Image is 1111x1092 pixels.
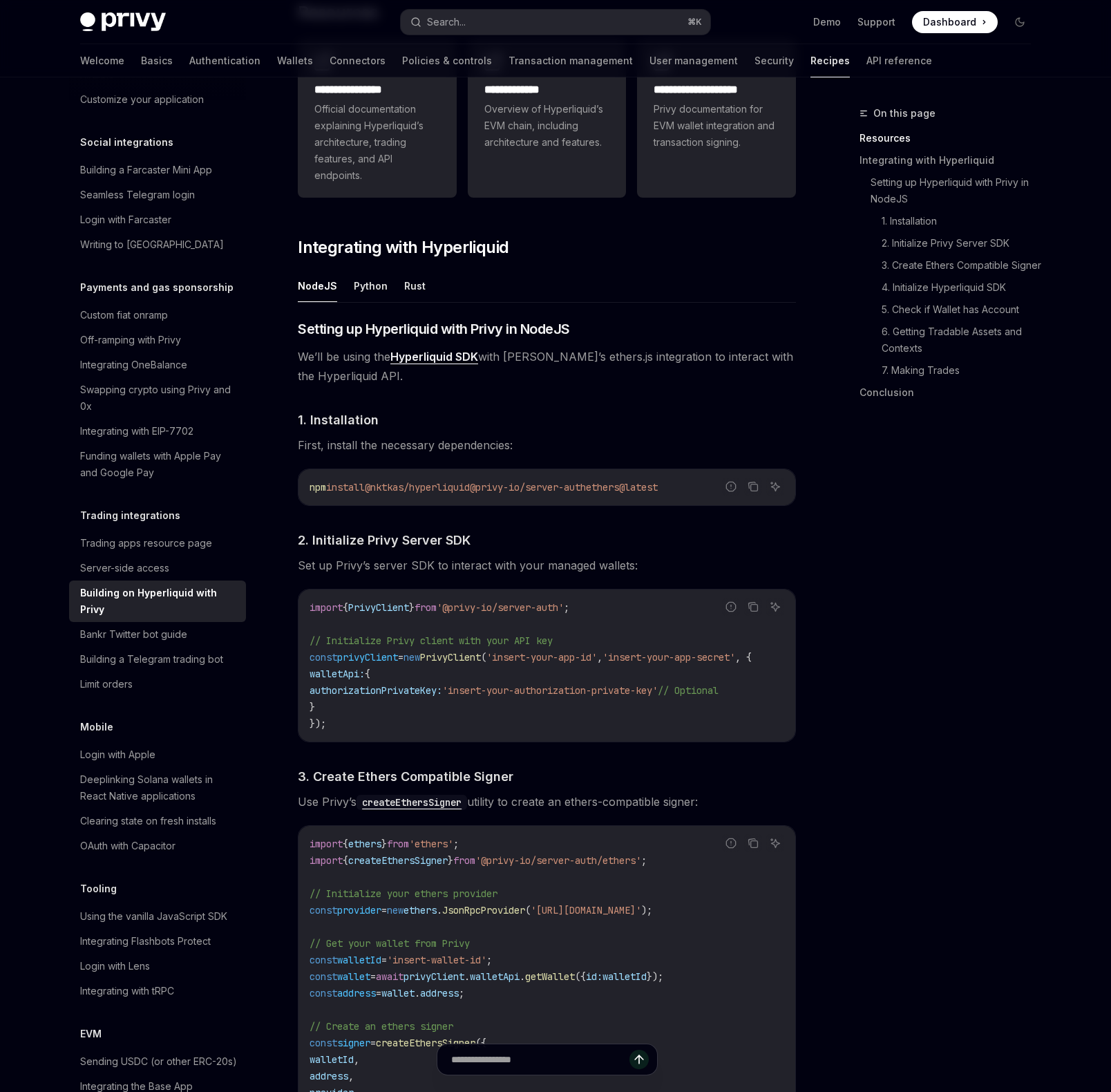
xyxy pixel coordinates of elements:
[298,767,513,786] span: 3. Create Ethers Compatible Signer
[509,44,633,77] a: Transaction management
[298,347,796,386] span: We’ll be using the with [PERSON_NAME]’s ethers.js integration to interact with the Hyperliquid API.
[80,746,155,763] div: Login with Apple
[310,684,442,697] span: authorizationPrivateKey:
[80,12,166,32] img: dark logo
[69,954,246,979] a: Login with Lens
[80,626,187,643] div: Bankr Twitter bot guide
[404,270,426,302] button: Rust
[641,854,647,867] span: ;
[69,904,246,929] a: Using the vanilla JavaScript SDK
[80,838,175,854] div: OAuth with Capacitor
[69,303,246,328] a: Custom fiat onramp
[80,187,195,203] div: Seamless Telegram login
[882,276,1042,299] a: 4. Initialize Hyperliquid SDK
[69,979,246,1004] a: Integrating with tRPC
[484,101,610,151] span: Overview of Hyperliquid’s EVM chain, including architecture and features.
[744,598,762,616] button: Copy the contents from the code block
[80,279,234,296] h5: Payments and gas sponsorship
[69,672,246,697] a: Limit orders
[453,838,459,850] span: ;
[80,211,171,228] div: Login with Farcaster
[298,556,796,575] span: Set up Privy’s server SDK to interact with your managed wallets:
[641,904,652,916] span: );
[298,435,796,455] span: First, install the necessary dependencies:
[310,717,326,730] span: });
[813,15,841,29] a: Demo
[69,622,246,647] a: Bankr Twitter bot guide
[69,929,246,954] a: Integrating Flashbots Protect
[337,954,381,966] span: walletId
[80,382,238,415] div: Swapping crypto using Privy and 0x
[525,904,531,916] span: (
[69,328,246,352] a: Off-ramping with Privy
[298,792,796,811] span: Use Privy’s utility to create an ethers-compatible signer:
[348,854,448,867] span: createEthersSigner
[310,1037,337,1049] span: const
[69,1049,246,1074] a: Sending USDC (or other ERC-20s)
[376,970,403,983] span: await
[735,651,752,663] span: , {
[387,904,403,916] span: new
[376,1037,475,1049] span: createEthersSigner
[343,838,348,850] span: {
[486,651,597,663] span: 'insert-your-app-id'
[766,478,784,496] button: Ask AI
[337,970,370,983] span: wallet
[80,983,174,999] div: Integrating with tRPC
[387,954,486,966] span: 'insert-wallet-id'
[403,651,420,663] span: new
[468,40,627,198] a: **** **** ***Overview of Hyperliquid’s EVM chain, including architecture and features.
[597,651,602,663] span: ,
[415,601,437,614] span: from
[80,423,193,440] div: Integrating with EIP-7702
[69,232,246,257] a: Writing to [GEOGRAPHIC_DATA]
[882,359,1042,382] a: 7. Making Trades
[470,481,586,493] span: @privy-io/server-auth
[882,299,1042,321] a: 5. Check if Wallet has Account
[80,236,224,253] div: Writing to [GEOGRAPHIC_DATA]
[357,795,467,809] a: createEthersSigner
[376,987,381,999] span: =
[437,904,442,916] span: .
[687,17,702,28] span: ⌘ K
[381,987,415,999] span: wallet
[80,1026,102,1042] h5: EVM
[314,101,440,184] span: Official documentation explaining Hyperliquid’s architecture, trading features, and API endpoints.
[310,1020,453,1033] span: // Create an ethers signer
[80,448,238,481] div: Funding wallets with Apple Pay and Google Pay
[873,105,936,122] span: On this page
[80,958,150,975] div: Login with Lens
[80,162,212,178] div: Building a Farcaster Mini App
[637,40,796,198] a: **** **** **** *****Privy documentation for EVM wallet integration and transaction signing.
[744,478,762,496] button: Copy the contents from the code block
[80,676,133,693] div: Limit orders
[310,887,497,900] span: // Initialize your ethers provider
[722,834,740,852] button: Report incorrect code
[69,207,246,232] a: Login with Farcaster
[69,419,246,444] a: Integrating with EIP-7702
[337,987,376,999] span: address
[520,970,525,983] span: .
[69,444,246,485] a: Funding wallets with Apple Pay and Google Pay
[766,834,784,852] button: Ask AI
[564,601,569,614] span: ;
[860,149,1042,171] a: Integrating with Hyperliquid
[531,904,641,916] span: '[URL][DOMAIN_NAME]'
[298,531,471,549] span: 2. Initialize Privy Server SDK
[420,651,481,663] span: PrivyClient
[69,809,246,834] a: Clearing state on fresh installs
[69,767,246,809] a: Deeplinking Solana wallets in React Native applications
[80,585,238,618] div: Building on Hyperliquid with Privy
[343,854,348,867] span: {
[882,254,1042,276] a: 3. Create Ethers Compatible Signer
[860,382,1042,404] a: Conclusion
[381,954,387,966] span: =
[398,651,403,663] span: =
[298,319,570,339] span: Setting up Hyperliquid with Privy in NodeJS
[464,970,470,983] span: .
[69,647,246,672] a: Building a Telegram trading bot
[754,44,794,77] a: Security
[310,987,337,999] span: const
[857,15,895,29] a: Support
[69,352,246,377] a: Integrating OneBalance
